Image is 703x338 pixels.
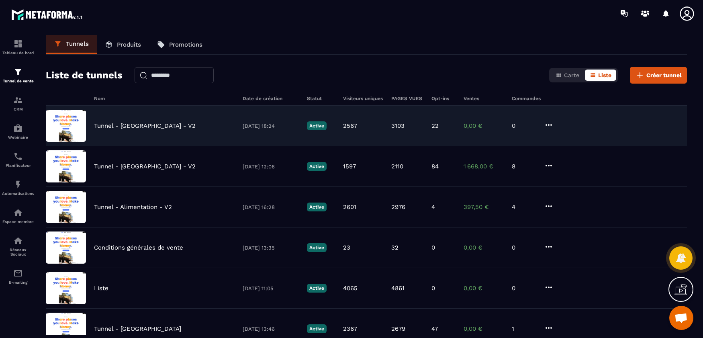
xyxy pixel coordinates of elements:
img: formation [13,67,23,77]
a: Tunnels [46,35,97,54]
p: 0 [512,285,536,292]
p: Réseaux Sociaux [2,248,34,256]
p: Tunnel - [GEOGRAPHIC_DATA] - V2 [94,122,196,129]
p: [DATE] 16:28 [243,204,299,210]
p: 2679 [391,325,405,332]
p: 3103 [391,122,405,129]
a: schedulerschedulerPlanificateur [2,145,34,174]
p: 4065 [343,285,358,292]
p: Tableau de bord [2,51,34,55]
p: [DATE] 13:46 [243,326,299,332]
p: Tunnel - [GEOGRAPHIC_DATA] [94,325,181,332]
p: Tunnels [66,40,89,47]
p: 1 [512,325,536,332]
p: Active [307,121,327,130]
h6: Ventes [464,96,504,101]
a: Produits [97,35,149,54]
p: Planificateur [2,163,34,168]
p: CRM [2,107,34,111]
p: 1 668,00 € [464,163,504,170]
p: 397,50 € [464,203,504,211]
button: Carte [551,70,584,81]
h6: Commandes [512,96,541,101]
h6: PAGES VUES [391,96,423,101]
img: image [46,110,86,142]
img: formation [13,39,23,49]
p: Espace membre [2,219,34,224]
p: Tunnel de vente [2,79,34,83]
p: Liste [94,285,108,292]
p: E-mailing [2,280,34,285]
p: 2601 [343,203,356,211]
p: [DATE] 12:06 [243,164,299,170]
p: Tunnel - [GEOGRAPHIC_DATA] - V2 [94,163,196,170]
p: Active [307,324,327,333]
a: formationformationTableau de bord [2,33,34,61]
p: [DATE] 18:24 [243,123,299,129]
a: emailemailE-mailing [2,262,34,291]
a: automationsautomationsWebinaire [2,117,34,145]
p: 0 [431,244,435,251]
img: image [46,191,86,223]
h6: Date de création [243,96,299,101]
p: 4861 [391,285,405,292]
p: 0,00 € [464,122,504,129]
p: 0 [431,285,435,292]
h6: Opt-ins [431,96,456,101]
p: 23 [343,244,350,251]
span: Carte [564,72,579,78]
img: image [46,272,86,304]
p: 2567 [343,122,357,129]
p: Produits [117,41,141,48]
p: Active [307,162,327,171]
p: Promotions [169,41,202,48]
img: automations [13,180,23,189]
a: Promotions [149,35,210,54]
img: automations [13,123,23,133]
span: Créer tunnel [646,71,682,79]
a: automationsautomationsEspace membre [2,202,34,230]
p: 0 [512,244,536,251]
h6: Nom [94,96,235,101]
p: 4 [431,203,435,211]
a: automationsautomationsAutomatisations [2,174,34,202]
p: 1597 [343,163,356,170]
p: 4 [512,203,536,211]
p: [DATE] 13:35 [243,245,299,251]
h6: Statut [307,96,335,101]
a: formationformationTunnel de vente [2,61,34,89]
p: 0 [512,122,536,129]
img: image [46,231,86,264]
p: Active [307,203,327,211]
a: formationformationCRM [2,89,34,117]
p: 2110 [391,163,403,170]
a: social-networksocial-networkRéseaux Sociaux [2,230,34,262]
img: image [46,150,86,182]
p: 0,00 € [464,325,504,332]
p: 2367 [343,325,357,332]
img: logo [11,7,84,22]
p: 84 [431,163,439,170]
p: 32 [391,244,399,251]
p: 47 [431,325,438,332]
p: Automatisations [2,191,34,196]
p: Conditions générales de vente [94,244,183,251]
p: Active [307,243,327,252]
img: formation [13,95,23,105]
a: Ouvrir le chat [669,306,693,330]
p: [DATE] 11:05 [243,285,299,291]
p: 0,00 € [464,244,504,251]
img: automations [13,208,23,217]
p: 22 [431,122,439,129]
span: Liste [598,72,611,78]
p: Tunnel - Alimentation - V2 [94,203,172,211]
p: 2976 [391,203,405,211]
h6: Visiteurs uniques [343,96,383,101]
p: Active [307,284,327,293]
img: social-network [13,236,23,246]
p: 0,00 € [464,285,504,292]
h2: Liste de tunnels [46,67,123,83]
img: email [13,268,23,278]
p: 8 [512,163,536,170]
button: Créer tunnel [630,67,687,84]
